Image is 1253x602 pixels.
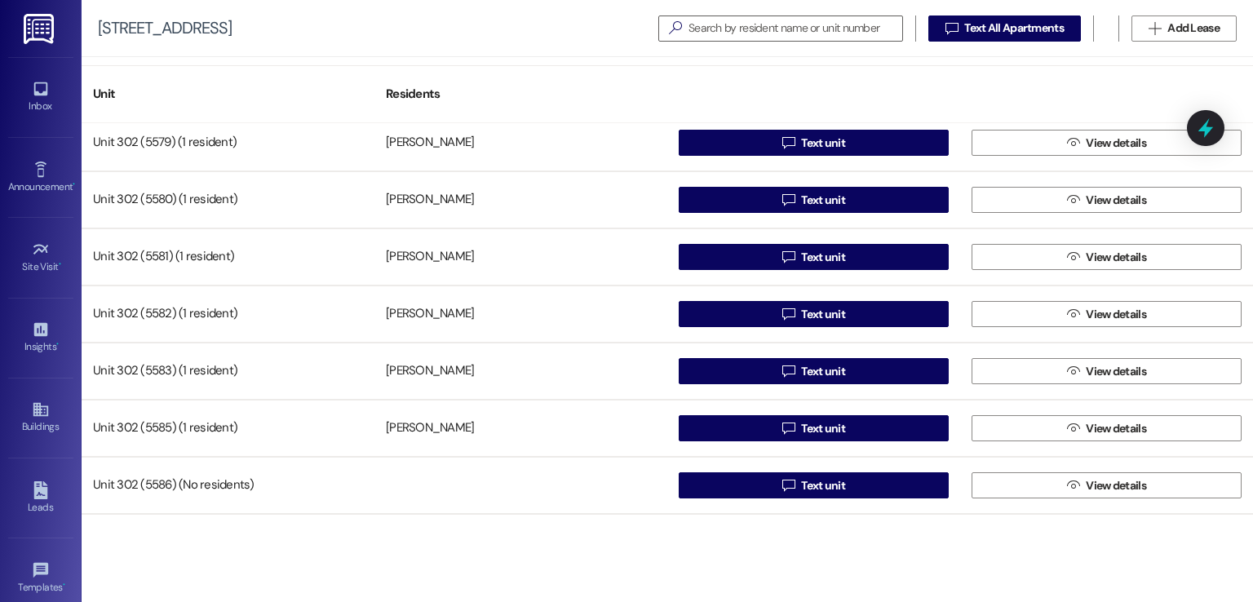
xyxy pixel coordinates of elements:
[1086,135,1146,152] span: View details
[82,241,374,273] div: Unit 302 (5581) (1 resident)
[1067,250,1079,263] i: 
[679,415,949,441] button: Text unit
[972,187,1242,213] button: View details
[59,259,61,270] span: •
[945,22,958,35] i: 
[964,20,1064,37] span: Text All Apartments
[386,135,474,152] div: [PERSON_NAME]
[386,192,474,209] div: [PERSON_NAME]
[8,316,73,360] a: Insights •
[386,249,474,266] div: [PERSON_NAME]
[1086,249,1146,266] span: View details
[82,412,374,445] div: Unit 302 (5585) (1 resident)
[1149,22,1161,35] i: 
[972,358,1242,384] button: View details
[82,126,374,159] div: Unit 302 (5579) (1 resident)
[782,136,795,149] i: 
[1086,306,1146,323] span: View details
[82,355,374,387] div: Unit 302 (5583) (1 resident)
[801,135,845,152] span: Text unit
[972,472,1242,498] button: View details
[1086,477,1146,494] span: View details
[679,244,949,270] button: Text unit
[1086,363,1146,380] span: View details
[8,476,73,520] a: Leads
[679,472,949,498] button: Text unit
[1067,479,1079,492] i: 
[801,192,845,209] span: Text unit
[801,477,845,494] span: Text unit
[8,396,73,440] a: Buildings
[82,469,374,502] div: Unit 302 (5586) (No residents)
[688,17,902,40] input: Search by resident name or unit number
[782,193,795,206] i: 
[928,15,1081,42] button: Text All Apartments
[662,20,688,37] i: 
[56,339,59,350] span: •
[782,308,795,321] i: 
[972,130,1242,156] button: View details
[73,179,75,190] span: •
[1067,422,1079,435] i: 
[679,358,949,384] button: Text unit
[1067,136,1079,149] i: 
[679,301,949,327] button: Text unit
[1067,365,1079,378] i: 
[1067,193,1079,206] i: 
[386,420,474,437] div: [PERSON_NAME]
[386,363,474,380] div: [PERSON_NAME]
[1086,192,1146,209] span: View details
[82,298,374,330] div: Unit 302 (5582) (1 resident)
[972,415,1242,441] button: View details
[1131,15,1237,42] button: Add Lease
[1086,420,1146,437] span: View details
[679,130,949,156] button: Text unit
[782,250,795,263] i: 
[1067,308,1079,321] i: 
[8,236,73,280] a: Site Visit •
[8,556,73,600] a: Templates •
[24,14,57,44] img: ResiDesk Logo
[782,479,795,492] i: 
[782,422,795,435] i: 
[972,301,1242,327] button: View details
[782,365,795,378] i: 
[972,244,1242,270] button: View details
[8,75,73,119] a: Inbox
[679,187,949,213] button: Text unit
[1167,20,1220,37] span: Add Lease
[801,249,845,266] span: Text unit
[374,74,667,114] div: Residents
[801,420,845,437] span: Text unit
[386,306,474,323] div: [PERSON_NAME]
[801,363,845,380] span: Text unit
[82,184,374,216] div: Unit 302 (5580) (1 resident)
[82,74,374,114] div: Unit
[63,579,65,591] span: •
[98,20,232,37] div: [STREET_ADDRESS]
[801,306,845,323] span: Text unit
